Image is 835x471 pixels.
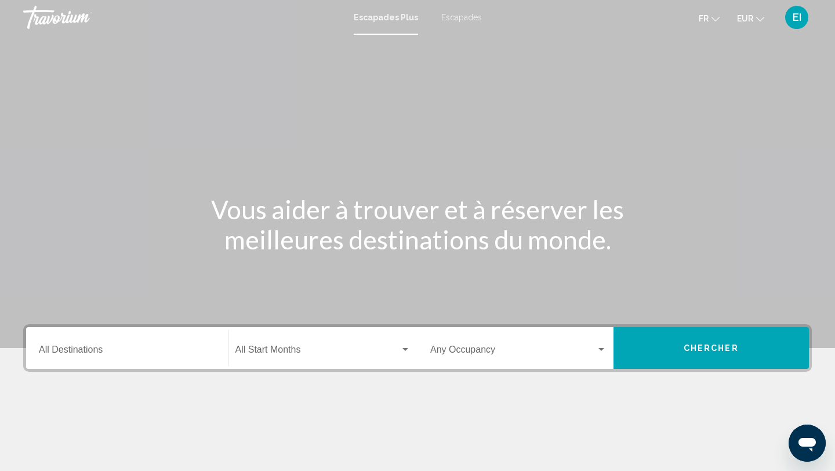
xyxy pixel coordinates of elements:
font: EI [793,11,801,23]
a: Escapades [441,13,482,22]
font: EUR [737,14,753,23]
button: Changer de devise [737,10,764,27]
button: Menu utilisateur [782,5,812,30]
font: fr [699,14,709,23]
button: Changer de langue [699,10,720,27]
a: Escapades Plus [354,13,418,22]
span: Chercher [684,344,739,353]
a: Travorium [23,6,342,29]
h1: Vous aider à trouver et à réserver les meilleures destinations du monde. [200,194,635,255]
button: Chercher [613,327,809,369]
div: Widget de recherche [26,327,809,369]
iframe: Bouton de lancement de la fenêtre de messagerie [789,425,826,462]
